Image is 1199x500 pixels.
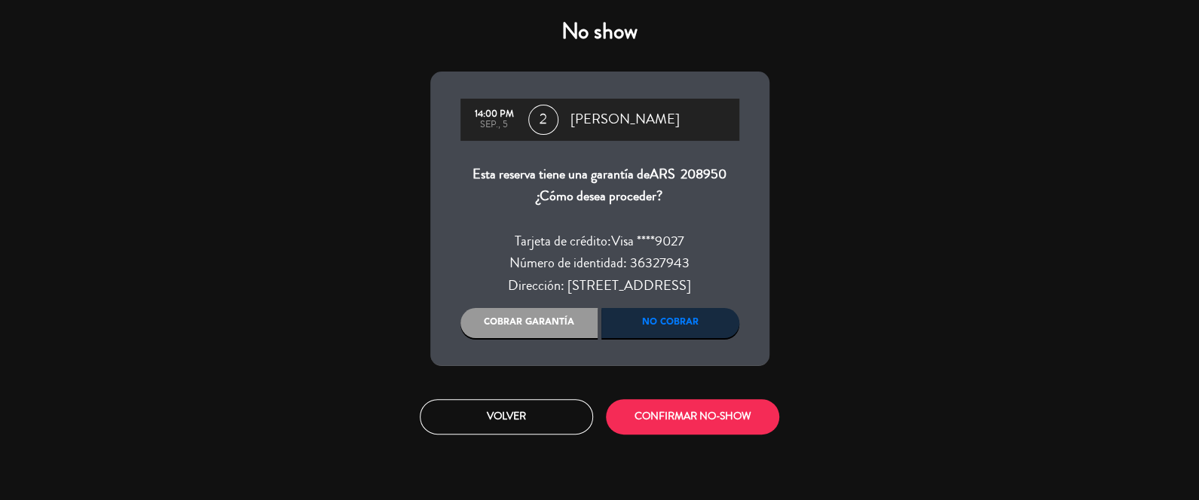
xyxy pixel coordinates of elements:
[460,163,739,208] div: Esta reserva tiene una garantía de ¿Cómo desea proceder?
[681,164,726,184] span: 208950
[460,308,598,338] div: Cobrar garantía
[570,108,680,131] span: [PERSON_NAME]
[468,109,521,120] div: 14:00 PM
[606,399,779,434] button: CONFIRMAR NO-SHOW
[430,18,769,45] h4: No show
[650,164,675,184] span: ARS
[460,252,739,275] div: Número de identidad: 36327943
[468,120,521,130] div: sep., 5
[420,399,593,434] button: Volver
[460,230,739,253] div: Tarjeta de crédito:
[528,105,558,135] span: 2
[601,308,739,338] div: No cobrar
[460,275,739,297] div: Dirección: [STREET_ADDRESS]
